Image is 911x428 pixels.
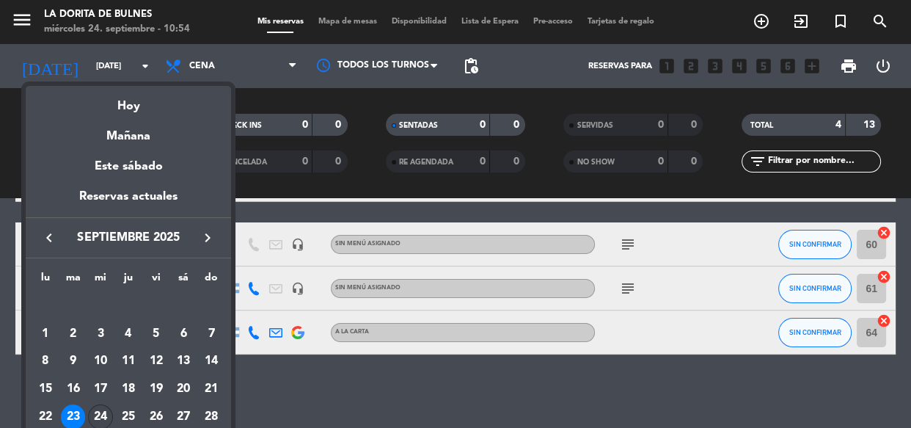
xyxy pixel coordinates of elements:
td: 20 de septiembre de 2025 [170,375,198,403]
div: Este sábado [26,146,231,187]
div: 9 [61,349,86,374]
td: 12 de septiembre de 2025 [142,348,170,376]
div: 8 [33,349,58,374]
div: 14 [199,349,224,374]
td: 6 de septiembre de 2025 [170,320,198,348]
th: domingo [197,269,225,292]
td: 13 de septiembre de 2025 [170,348,198,376]
div: 13 [171,349,196,374]
div: 12 [144,349,169,374]
td: 7 de septiembre de 2025 [197,320,225,348]
td: SEP. [32,292,225,320]
div: 6 [171,322,196,347]
th: jueves [114,269,142,292]
td: 1 de septiembre de 2025 [32,320,59,348]
th: sábado [170,269,198,292]
div: Reservas actuales [26,187,231,217]
div: 5 [144,322,169,347]
td: 8 de septiembre de 2025 [32,348,59,376]
span: septiembre 2025 [62,228,194,247]
div: 1 [33,322,58,347]
td: 21 de septiembre de 2025 [197,375,225,403]
div: 11 [116,349,141,374]
div: 16 [61,377,86,402]
div: 10 [88,349,113,374]
div: Mañana [26,116,231,146]
div: 2 [61,322,86,347]
div: 17 [88,377,113,402]
div: 21 [199,377,224,402]
th: martes [59,269,87,292]
td: 14 de septiembre de 2025 [197,348,225,376]
button: keyboard_arrow_left [36,228,62,247]
div: 4 [116,322,141,347]
td: 2 de septiembre de 2025 [59,320,87,348]
td: 17 de septiembre de 2025 [87,375,114,403]
td: 10 de septiembre de 2025 [87,348,114,376]
div: 15 [33,377,58,402]
div: 7 [199,322,224,347]
button: keyboard_arrow_right [194,228,221,247]
i: keyboard_arrow_left [40,229,58,247]
td: 15 de septiembre de 2025 [32,375,59,403]
div: Hoy [26,86,231,116]
th: lunes [32,269,59,292]
div: 18 [116,377,141,402]
th: miércoles [87,269,114,292]
i: keyboard_arrow_right [199,229,216,247]
th: viernes [142,269,170,292]
td: 18 de septiembre de 2025 [114,375,142,403]
td: 3 de septiembre de 2025 [87,320,114,348]
td: 16 de septiembre de 2025 [59,375,87,403]
td: 19 de septiembre de 2025 [142,375,170,403]
div: 20 [171,377,196,402]
div: 3 [88,322,113,347]
div: 19 [144,377,169,402]
td: 4 de septiembre de 2025 [114,320,142,348]
td: 9 de septiembre de 2025 [59,348,87,376]
td: 11 de septiembre de 2025 [114,348,142,376]
td: 5 de septiembre de 2025 [142,320,170,348]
